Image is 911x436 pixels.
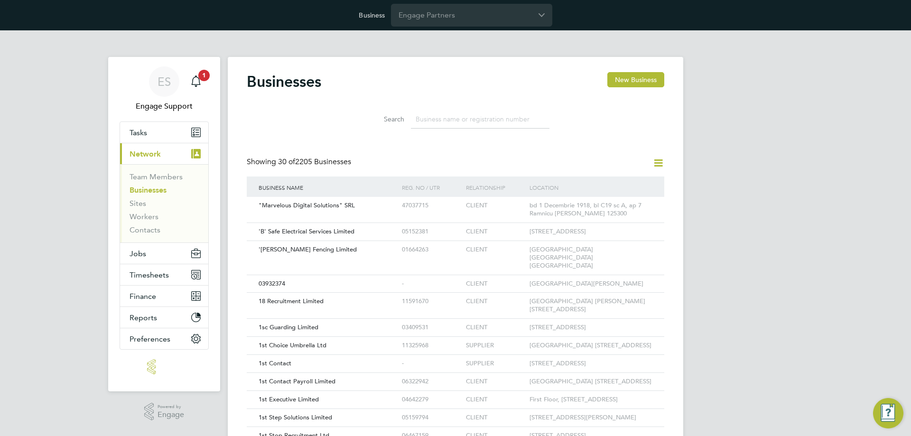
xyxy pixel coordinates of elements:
[527,409,655,427] div: [STREET_ADDRESS][PERSON_NAME]
[464,241,527,259] div: CLIENT
[130,292,156,301] span: Finance
[464,275,527,293] div: CLIENT
[120,307,208,328] button: Reports
[873,398,903,428] button: Engage Resource Center
[256,318,655,326] a: 1sc Guarding Limited03409531CLIENT[STREET_ADDRESS]
[120,101,209,112] span: Engage Support
[130,225,160,234] a: Contacts
[120,122,208,143] a: Tasks
[607,72,664,87] button: New Business
[527,176,655,198] div: Location
[527,373,655,390] div: [GEOGRAPHIC_DATA] [STREET_ADDRESS]
[256,241,655,249] a: '[PERSON_NAME] Fencing Limited01664263CLIENT[GEOGRAPHIC_DATA] [GEOGRAPHIC_DATA] [GEOGRAPHIC_DATA]
[247,72,321,91] h2: Businesses
[464,293,527,310] div: CLIENT
[130,149,161,158] span: Network
[400,355,463,372] div: -
[259,245,357,253] span: '[PERSON_NAME] Fencing Limited
[120,264,208,285] button: Timesheets
[527,337,655,354] div: [GEOGRAPHIC_DATA] [STREET_ADDRESS]
[527,355,655,372] div: [STREET_ADDRESS]
[259,395,319,403] span: 1st Executive Limited
[158,75,171,88] span: ES
[259,227,354,235] span: 'B' Safe Electrical Services Limited
[278,157,295,167] span: 30 of
[256,176,400,198] div: Business Name
[464,319,527,336] div: CLIENT
[259,297,324,305] span: 18 Recruitment Limited
[108,57,220,391] nav: Main navigation
[130,212,158,221] a: Workers
[120,328,208,349] button: Preferences
[259,413,332,421] span: 1st Step Solutions Limited
[527,241,655,275] div: [GEOGRAPHIC_DATA] [GEOGRAPHIC_DATA] [GEOGRAPHIC_DATA]
[130,128,147,137] span: Tasks
[130,270,169,279] span: Timesheets
[359,11,385,19] label: Business
[256,427,655,435] a: 1st Stop Recruitment Ltd06467159CLIENT[STREET_ADDRESS]
[256,275,655,283] a: 03932374-CLIENT[GEOGRAPHIC_DATA][PERSON_NAME]
[130,186,167,195] a: Businesses
[400,241,463,259] div: 01664263
[120,143,208,164] button: Network
[147,359,181,374] img: engage-logo-retina.png
[527,319,655,336] div: [STREET_ADDRESS]
[527,197,655,223] div: bd 1 Decembrie 1918, bl C19 sc A, ap 7 Ramnicu [PERSON_NAME] 125300
[144,403,185,421] a: Powered byEngage
[259,279,285,288] span: 03932374
[400,176,463,198] div: Reg. No / UTR
[362,115,404,123] label: Search
[259,323,318,331] span: 1sc Guarding Limited
[464,373,527,390] div: CLIENT
[527,275,655,293] div: [GEOGRAPHIC_DATA][PERSON_NAME]
[256,223,655,231] a: 'B' Safe Electrical Services Limited05152381CLIENT[STREET_ADDRESS]
[256,354,655,362] a: 1st Contact-SUPPLIER[STREET_ADDRESS]
[400,337,463,354] div: 11325968
[130,313,157,322] span: Reports
[120,359,209,374] a: Go to home page
[256,408,655,417] a: 1st Step Solutions Limited05159794CLIENT[STREET_ADDRESS][PERSON_NAME]
[130,334,170,343] span: Preferences
[400,223,463,241] div: 05152381
[259,201,355,209] span: "Marvelous Digital Solutions" SRL
[464,337,527,354] div: SUPPLIER
[464,223,527,241] div: CLIENT
[256,372,655,380] a: 1st Contact Payroll Limited06322942CLIENT[GEOGRAPHIC_DATA] [STREET_ADDRESS]
[120,164,208,242] div: Network
[120,66,209,112] a: ESEngage Support
[259,341,326,349] span: 1st Choice Umbrella Ltd
[120,286,208,306] button: Finance
[259,359,291,367] span: 1st Contact
[464,355,527,372] div: SUPPLIER
[400,391,463,408] div: 04642279
[527,391,655,408] div: First Floor, [STREET_ADDRESS]
[400,409,463,427] div: 05159794
[247,157,353,167] div: Showing
[464,391,527,408] div: CLIENT
[256,196,655,204] a: "Marvelous Digital Solutions" SRL47037715CLIENTbd 1 Decembrie 1918, bl C19 sc A, ap 7 Ramnicu [PE...
[278,157,351,167] span: 2205 Businesses
[186,66,205,97] a: 1
[527,223,655,241] div: [STREET_ADDRESS]
[158,411,184,419] span: Engage
[256,390,655,399] a: 1st Executive Limited04642279CLIENTFirst Floor, [STREET_ADDRESS]
[198,70,210,81] span: 1
[400,373,463,390] div: 06322942
[130,172,183,181] a: Team Members
[400,275,463,293] div: -
[400,293,463,310] div: 11591670
[464,197,527,214] div: CLIENT
[256,292,655,300] a: 18 Recruitment Limited11591670CLIENT[GEOGRAPHIC_DATA] [PERSON_NAME][STREET_ADDRESS]
[256,336,655,344] a: 1st Choice Umbrella Ltd11325968SUPPLIER[GEOGRAPHIC_DATA] [STREET_ADDRESS]
[411,110,549,129] input: Business name or registration number
[400,197,463,214] div: 47037715
[464,176,527,198] div: Relationship
[464,409,527,427] div: CLIENT
[400,319,463,336] div: 03409531
[130,199,146,208] a: Sites
[120,243,208,264] button: Jobs
[158,403,184,411] span: Powered by
[130,249,146,258] span: Jobs
[527,293,655,318] div: [GEOGRAPHIC_DATA] [PERSON_NAME][STREET_ADDRESS]
[259,377,335,385] span: 1st Contact Payroll Limited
